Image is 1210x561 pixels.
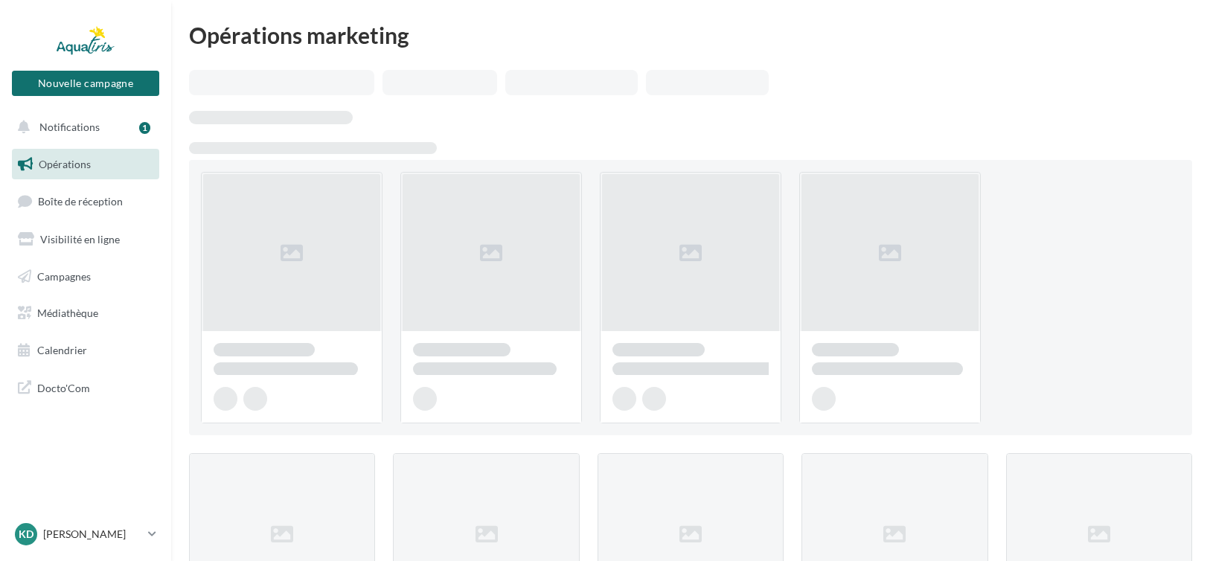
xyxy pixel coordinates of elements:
[189,24,1192,46] div: Opérations marketing
[37,269,91,282] span: Campagnes
[39,121,100,133] span: Notifications
[40,233,120,246] span: Visibilité en ligne
[37,307,98,319] span: Médiathèque
[9,224,162,255] a: Visibilité en ligne
[9,372,162,403] a: Docto'Com
[37,378,90,397] span: Docto'Com
[139,122,150,134] div: 1
[12,520,159,548] a: KD [PERSON_NAME]
[9,112,156,143] button: Notifications 1
[37,344,87,356] span: Calendrier
[9,261,162,292] a: Campagnes
[9,298,162,329] a: Médiathèque
[12,71,159,96] button: Nouvelle campagne
[43,527,142,542] p: [PERSON_NAME]
[9,185,162,217] a: Boîte de réception
[19,527,33,542] span: KD
[39,158,91,170] span: Opérations
[38,195,123,208] span: Boîte de réception
[9,149,162,180] a: Opérations
[9,335,162,366] a: Calendrier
